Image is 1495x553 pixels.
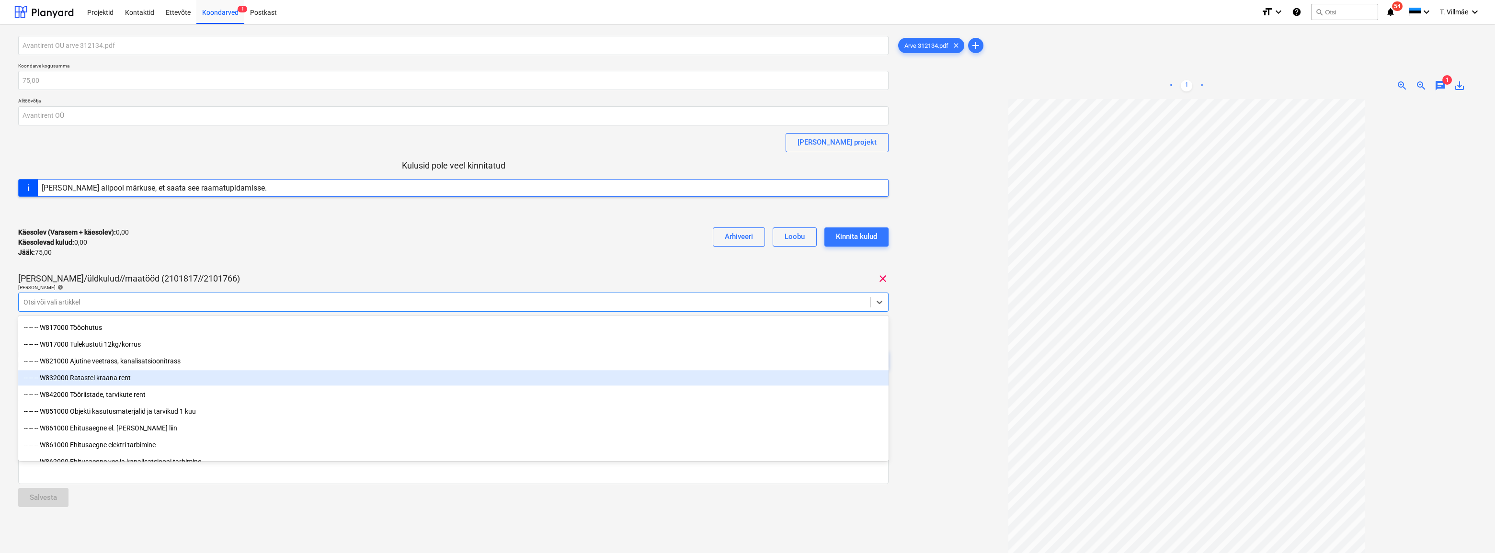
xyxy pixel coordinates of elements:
[713,227,765,247] button: Arhiveeri
[18,454,889,469] div: -- -- -- W862000 Ehitusaegne vee ja kanalisatsiooni tarbimine
[1447,507,1495,553] div: Vestlusvidin
[773,227,817,247] button: Loobu
[18,370,889,385] div: -- -- -- W832000 Ratastel kraana rent
[18,320,889,335] div: -- -- -- W817000 Tööohutus
[899,42,954,49] span: Arve 312134.pdf
[18,227,129,237] p: 0,00
[18,387,889,402] div: -- -- -- W842000 Tööriistade, tarvikute rent
[18,303,889,318] div: -- -- -- W816000 Ajutised piirded (avatäidete kiletamine, avade piirded)
[56,284,63,290] span: help
[18,248,52,258] p: 75,00
[725,230,753,243] div: Arhiveeri
[824,227,889,247] button: Kinnita kulud
[18,273,240,284] p: [PERSON_NAME]/üldkulud//maatööd (2101817//2101766)
[1435,80,1446,91] span: chat
[18,63,889,71] p: Koondarve kogusumma
[18,98,889,106] p: Alltöövõtja
[786,133,889,152] button: [PERSON_NAME] projekt
[18,228,116,236] strong: Käesolev (Varasem + käesolev) :
[1454,80,1465,91] span: save_alt
[785,230,805,243] div: Loobu
[18,420,889,436] div: -- -- -- W861000 Ehitusaegne el. kilp ja liin
[18,337,889,352] div: -- -- -- W817000 Tulekustuti 12kg/korrus
[1165,80,1177,91] a: Previous page
[18,437,889,452] div: -- -- -- W861000 Ehitusaegne elektri tarbimine
[1196,80,1208,91] a: Next page
[1442,75,1452,85] span: 1
[18,353,889,369] div: -- -- -- W821000 Ajutine veetrass, kanalisatsioonitrass
[798,136,877,148] div: [PERSON_NAME] projekt
[18,404,889,419] div: -- -- -- W851000 Objekti kasutusmaterjalid ja tarvikud 1 kuu
[1396,80,1408,91] span: zoom_in
[1447,507,1495,553] iframe: Chat Widget
[1181,80,1192,91] a: Page 1 is your current page
[18,284,889,291] div: [PERSON_NAME]
[18,237,87,248] p: 0,00
[18,420,889,436] div: -- -- -- W861000 Ehitusaegne el. [PERSON_NAME] liin
[970,40,981,51] span: add
[950,40,962,51] span: clear
[836,230,877,243] div: Kinnita kulud
[898,38,964,53] div: Arve 312134.pdf
[42,183,267,192] div: [PERSON_NAME] allpool märkuse, et saata see raamatupidamisse.
[18,238,74,246] strong: Käesolevad kulud :
[877,273,889,284] span: clear
[18,71,889,90] input: Koondarve kogusumma
[18,36,889,55] input: Koondarve nimi
[18,248,35,256] strong: Jääk :
[18,160,889,171] p: Kulusid pole veel kinnitatud
[1415,80,1427,91] span: zoom_out
[238,6,247,12] span: 1
[18,106,889,125] input: Alltöövõtja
